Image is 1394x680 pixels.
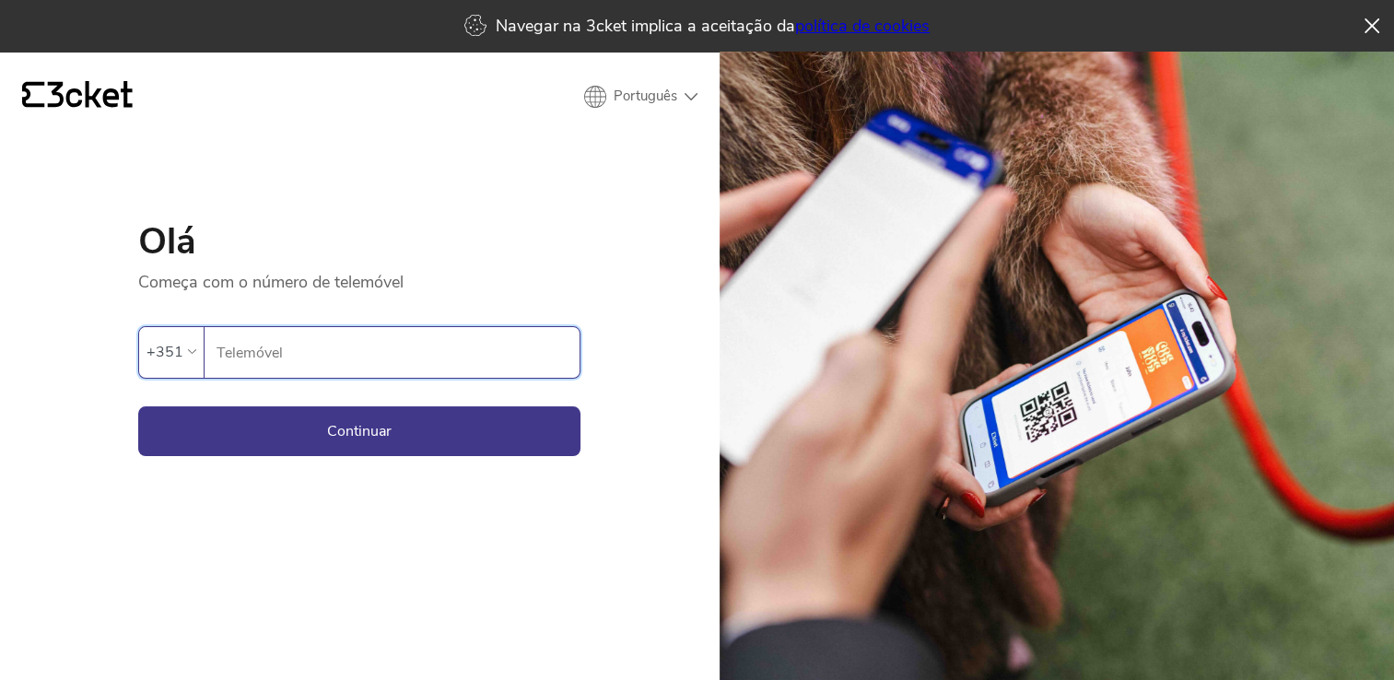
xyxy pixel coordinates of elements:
[138,260,580,293] p: Começa com o número de telemóvel
[22,82,44,108] g: {' '}
[138,223,580,260] h1: Olá
[205,327,580,379] label: Telemóvel
[146,338,183,366] div: +351
[795,15,930,37] a: política de cookies
[22,81,133,112] a: {' '}
[216,327,580,378] input: Telemóvel
[138,406,580,456] button: Continuar
[496,15,930,37] p: Navegar na 3cket implica a aceitação da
